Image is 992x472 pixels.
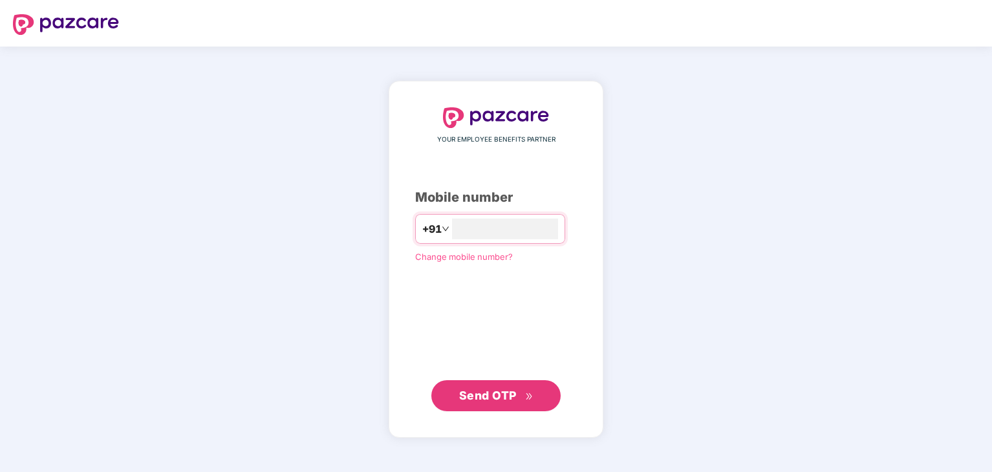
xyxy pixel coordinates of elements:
[415,188,577,208] div: Mobile number
[443,107,549,128] img: logo
[525,392,534,401] span: double-right
[442,225,449,233] span: down
[437,134,555,145] span: YOUR EMPLOYEE BENEFITS PARTNER
[422,221,442,237] span: +91
[459,389,517,402] span: Send OTP
[13,14,119,35] img: logo
[431,380,561,411] button: Send OTPdouble-right
[415,252,513,262] a: Change mobile number?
